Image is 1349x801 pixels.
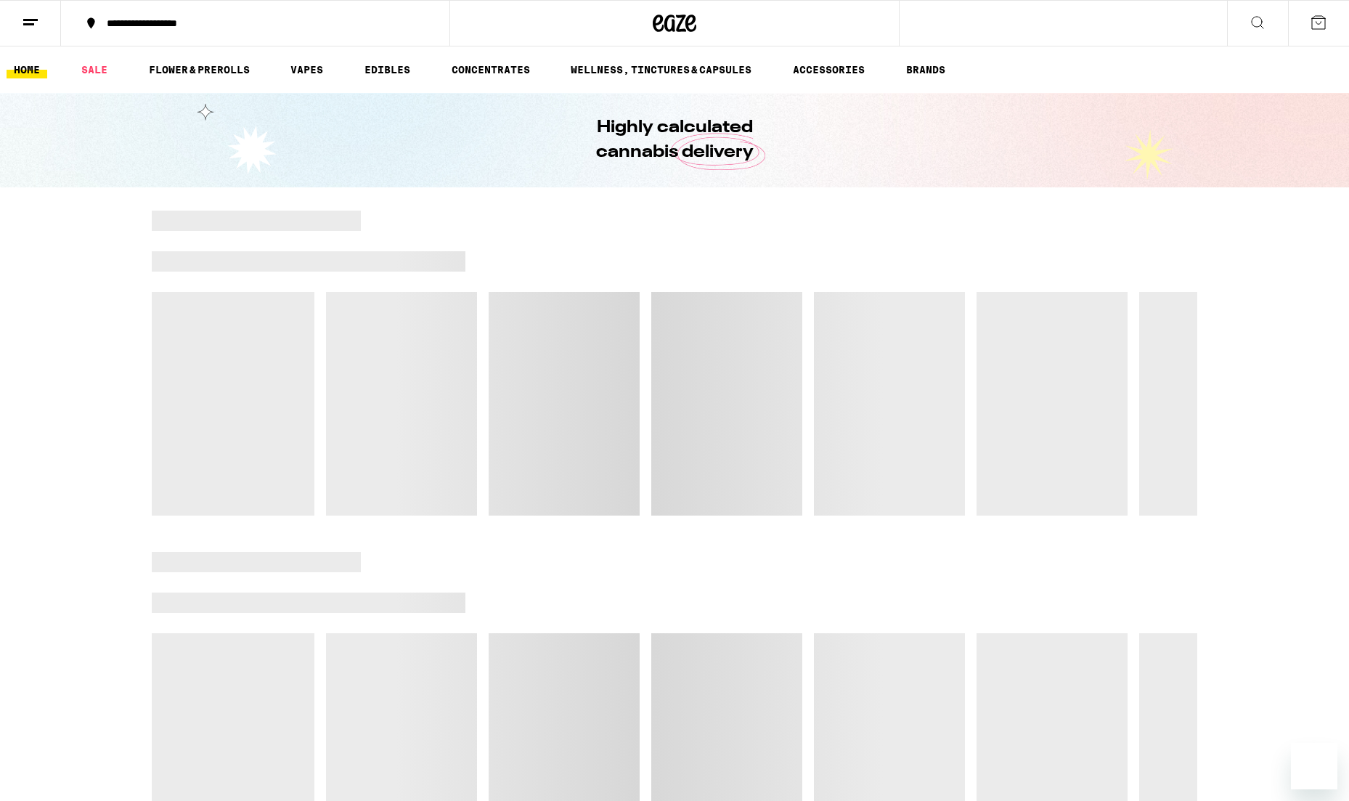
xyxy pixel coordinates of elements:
[786,61,872,78] a: ACCESSORIES
[7,61,47,78] a: HOME
[563,61,759,78] a: WELLNESS, TINCTURES & CAPSULES
[444,61,537,78] a: CONCENTRATES
[357,61,417,78] a: EDIBLES
[283,61,330,78] a: VAPES
[142,61,257,78] a: FLOWER & PREROLLS
[74,61,115,78] a: SALE
[899,61,953,78] a: BRANDS
[1291,743,1337,789] iframe: Button to launch messaging window
[555,115,794,165] h1: Highly calculated cannabis delivery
